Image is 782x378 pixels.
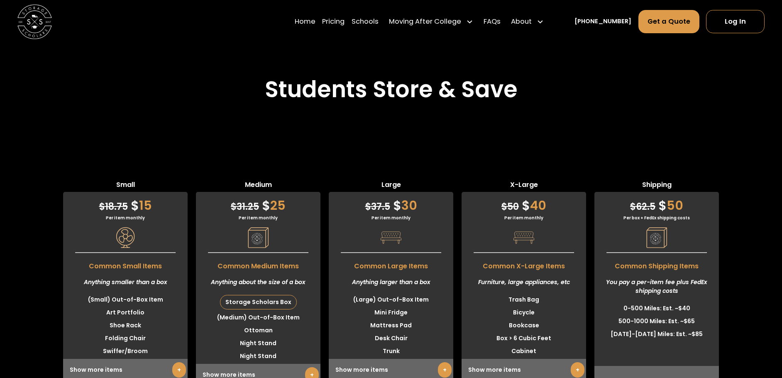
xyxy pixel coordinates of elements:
div: Anything about the size of a box [196,271,320,293]
span: 31.25 [231,200,259,213]
span: Common Large Items [329,257,453,271]
li: Ottoman [196,324,320,337]
div: Anything smaller than a box [63,271,188,293]
li: Night Stand [196,337,320,350]
li: Mini Fridge [329,306,453,319]
span: 37.5 [365,200,390,213]
span: $ [99,200,105,213]
a: Log In [706,10,765,33]
span: Medium [196,180,320,192]
a: + [438,362,452,378]
div: Per box + FedEx shipping costs [594,215,719,221]
span: Shipping [594,180,719,192]
span: Common X-Large Items [462,257,586,271]
li: (Medium) Out-of-Box Item [196,311,320,324]
li: Folding Chair [63,332,188,345]
li: Bicycle [462,306,586,319]
div: Moving After College [386,10,477,34]
div: About [511,16,532,27]
span: 62.5 [630,200,655,213]
div: 30 [329,192,453,215]
li: Night Stand [196,350,320,363]
img: Pricing Category Icon [646,227,667,248]
div: You pay a per-item fee plus FedEx shipping costs [594,271,719,302]
li: Bookcase [462,319,586,332]
li: Trash Bag [462,293,586,306]
a: Pricing [322,10,345,34]
img: Pricing Category Icon [248,227,269,248]
img: Pricing Category Icon [381,227,401,248]
span: $ [231,200,237,213]
a: Get a Quote [638,10,699,33]
span: $ [131,196,139,214]
li: Desk Chair [329,332,453,345]
a: Home [295,10,315,34]
li: Swiffer/Broom [63,345,188,358]
div: 40 [462,192,586,215]
div: Per item monthly [462,215,586,221]
span: Common Small Items [63,257,188,271]
span: 18.75 [99,200,128,213]
a: FAQs [484,10,501,34]
div: 50 [594,192,719,215]
a: Schools [352,10,379,34]
span: $ [522,196,530,214]
span: Common Medium Items [196,257,320,271]
li: (Large) Out-of-Box Item [329,293,453,306]
li: Box > 6 Cubic Feet [462,332,586,345]
div: Moving After College [389,16,461,27]
span: $ [501,200,507,213]
li: 0-500 Miles: Est. ~$40 [594,302,719,315]
span: $ [262,196,270,214]
span: $ [365,200,371,213]
div: 15 [63,192,188,215]
span: X-Large [462,180,586,192]
span: Small [63,180,188,192]
span: $ [393,196,401,214]
li: Cabinet [462,345,586,358]
li: Trunk [329,345,453,358]
span: 50 [501,200,519,213]
a: + [571,362,584,378]
li: [DATE]-[DATE] Miles: Est. ~$85 [594,328,719,341]
div: Per item monthly [63,215,188,221]
li: Mattress Pad [329,319,453,332]
span: Large [329,180,453,192]
div: Per item monthly [196,215,320,221]
h2: Students Store & Save [265,76,518,103]
a: + [172,362,186,378]
div: Per item monthly [329,215,453,221]
li: (Small) Out-of-Box Item [63,293,188,306]
div: Anything larger than a box [329,271,453,293]
li: Shoe Rack [63,319,188,332]
div: Furniture, large appliances, etc [462,271,586,293]
li: 500-1000 Miles: Est. ~$65 [594,315,719,328]
img: Storage Scholars main logo [17,4,52,39]
div: 25 [196,192,320,215]
a: [PHONE_NUMBER] [574,17,631,26]
span: $ [630,200,636,213]
img: Pricing Category Icon [513,227,534,248]
li: Art Portfolio [63,306,188,319]
img: Pricing Category Icon [115,227,136,248]
span: $ [658,196,667,214]
div: About [507,10,547,34]
div: Storage Scholars Box [220,295,296,309]
span: Common Shipping Items [594,257,719,271]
